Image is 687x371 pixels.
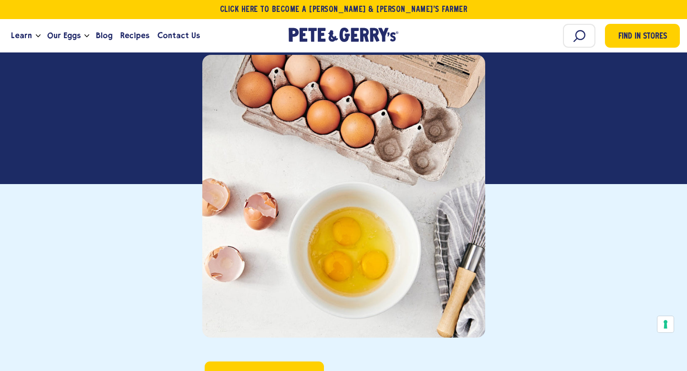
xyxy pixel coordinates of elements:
a: Contact Us [154,23,204,49]
span: Contact Us [157,30,200,41]
button: Your consent preferences for tracking technologies [657,316,674,332]
a: Find in Stores [605,24,680,48]
a: Blog [92,23,116,49]
span: Learn [11,30,32,41]
input: Search [563,24,595,48]
a: Our Eggs [43,23,84,49]
button: Open the dropdown menu for Learn [36,34,41,38]
span: Find in Stores [618,31,667,43]
span: Recipes [120,30,149,41]
a: Learn [7,23,36,49]
span: Blog [96,30,113,41]
span: Our Eggs [47,30,81,41]
a: Recipes [116,23,153,49]
button: Open the dropdown menu for Our Eggs [84,34,89,38]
